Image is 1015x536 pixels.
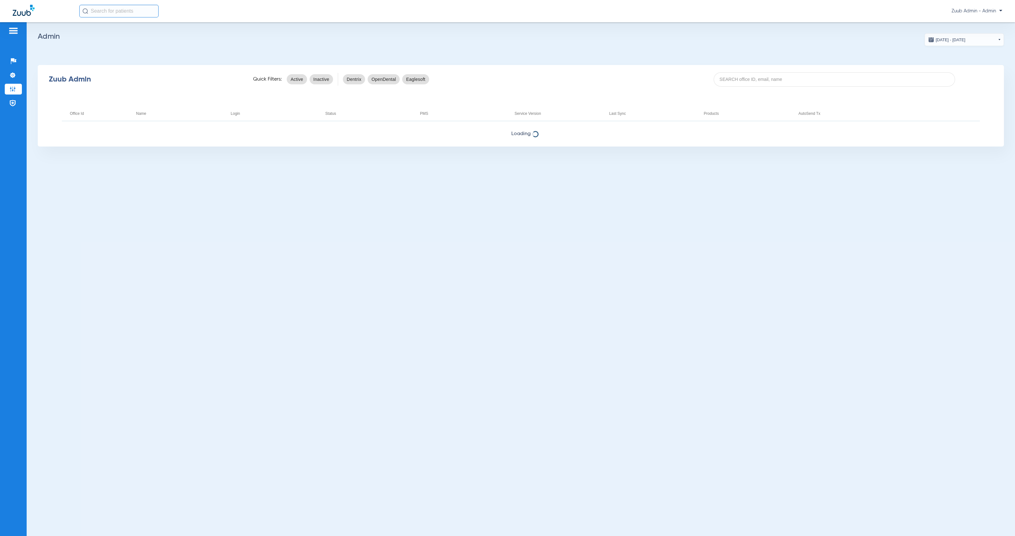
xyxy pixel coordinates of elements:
[343,73,429,86] mat-chip-listbox: pms-filters
[313,76,329,82] span: Inactive
[798,110,885,117] div: AutoSend Tx
[514,110,541,117] div: Service Version
[325,110,412,117] div: Status
[925,33,1004,46] button: [DATE] - [DATE]
[70,110,128,117] div: Office Id
[406,76,425,82] span: Eaglesoft
[514,110,601,117] div: Service Version
[38,131,1004,137] span: Loading
[8,27,18,35] img: hamburger-icon
[704,110,719,117] div: Products
[231,110,317,117] div: Login
[13,5,35,16] img: Zuub Logo
[420,110,428,117] div: PMS
[287,73,333,86] mat-chip-listbox: status-filters
[420,110,507,117] div: PMS
[952,8,1002,14] span: Zuub Admin - Admin
[347,76,361,82] span: Dentrix
[609,110,696,117] div: Last Sync
[325,110,336,117] div: Status
[70,110,84,117] div: Office Id
[371,76,396,82] span: OpenDental
[79,5,159,17] input: Search for patients
[253,76,282,82] span: Quick Filters:
[231,110,240,117] div: Login
[291,76,303,82] span: Active
[38,33,1004,40] h2: Admin
[798,110,820,117] div: AutoSend Tx
[82,8,88,14] img: Search Icon
[714,72,955,87] input: SEARCH office ID, email, name
[136,110,146,117] div: Name
[704,110,790,117] div: Products
[609,110,626,117] div: Last Sync
[49,76,242,82] div: Zuub Admin
[928,36,934,43] img: date.svg
[136,110,223,117] div: Name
